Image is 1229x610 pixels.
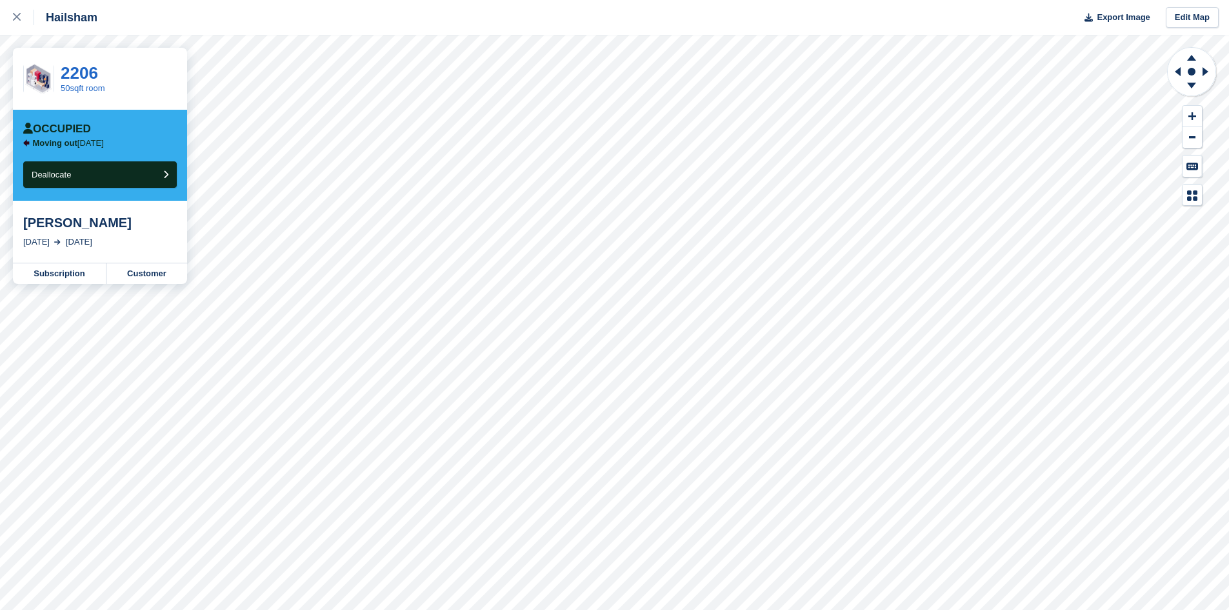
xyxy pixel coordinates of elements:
[1097,11,1150,24] span: Export Image
[13,263,106,284] a: Subscription
[32,170,71,179] span: Deallocate
[1183,156,1202,177] button: Keyboard Shortcuts
[1077,7,1150,28] button: Export Image
[23,236,50,249] div: [DATE]
[61,83,105,93] a: 50sqft room
[61,63,98,83] a: 2206
[1183,127,1202,148] button: Zoom Out
[23,123,91,136] div: Occupied
[66,236,92,249] div: [DATE]
[34,10,97,25] div: Hailsham
[23,139,30,147] img: arrow-left-icn-90495f2de72eb5bd0bd1c3c35deca35cc13f817d75bef06ecd7c0b315636ce7e.svg
[106,263,187,284] a: Customer
[1166,7,1219,28] a: Edit Map
[54,239,61,245] img: arrow-right-light-icn-cde0832a797a2874e46488d9cf13f60e5c3a73dbe684e267c42b8395dfbc2abf.svg
[23,215,177,230] div: [PERSON_NAME]
[33,138,104,148] p: [DATE]
[1183,106,1202,127] button: Zoom In
[33,138,77,148] span: Moving out
[1183,185,1202,206] button: Map Legend
[23,161,177,188] button: Deallocate
[24,63,54,95] img: 50FT.png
